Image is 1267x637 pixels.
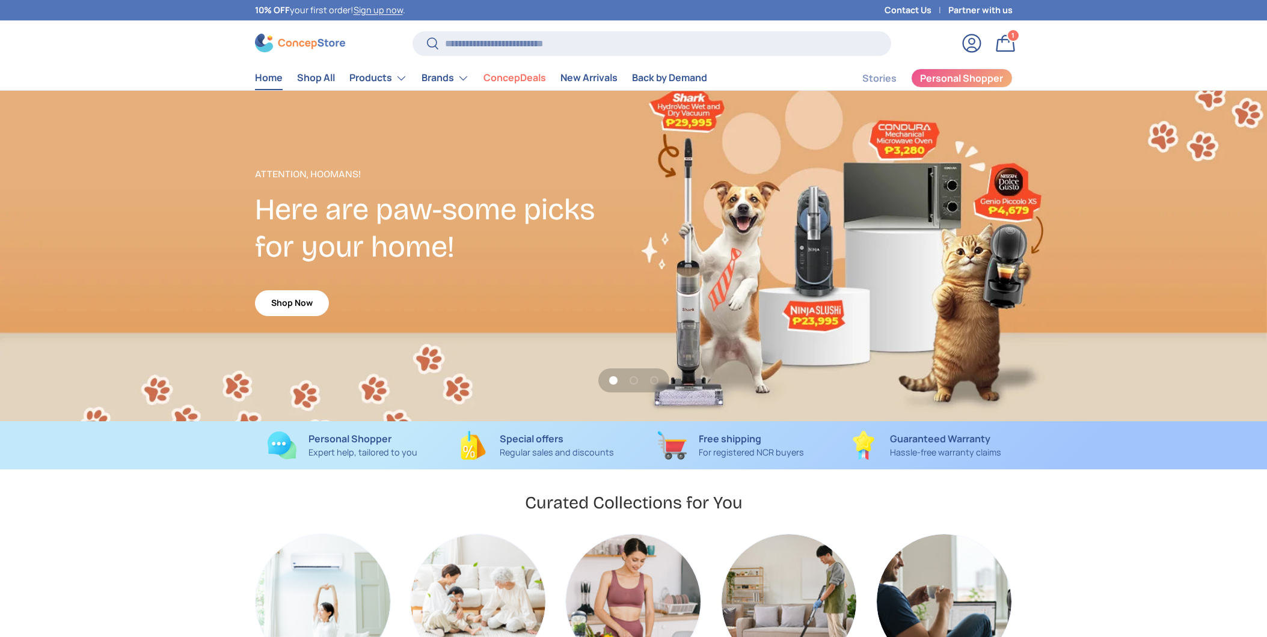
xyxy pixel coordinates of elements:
a: Free shipping For registered NCR buyers [643,431,818,460]
a: Guaranteed Warranty Hassle-free warranty claims [838,431,1013,460]
span: Personal Shopper [920,73,1003,83]
p: For registered NCR buyers [699,446,804,459]
nav: Primary [255,66,707,90]
summary: Products [342,66,414,90]
a: Products [349,66,407,90]
p: Regular sales and discounts [500,446,614,459]
strong: Special offers [500,432,563,445]
a: New Arrivals [560,66,618,90]
a: Personal Shopper Expert help, tailored to you [255,431,430,460]
a: ConcepDeals [483,66,546,90]
strong: Personal Shopper [308,432,391,445]
a: Shop Now [255,290,329,316]
h2: Here are paw-some picks for your home! [255,191,634,266]
a: Home [255,66,283,90]
p: Attention, Hoomans! [255,167,634,181]
a: Stories [862,67,897,90]
a: Sign up now [354,4,403,16]
a: Back by Demand [632,66,707,90]
nav: Secondary [833,66,1013,90]
strong: 10% OFF [255,4,290,16]
a: Shop All [297,66,335,90]
p: Hassle-free warranty claims [890,446,1001,459]
p: your first order! . [255,4,405,17]
p: Expert help, tailored to you [308,446,417,459]
img: ConcepStore [255,34,345,52]
strong: Guaranteed Warranty [890,432,990,445]
a: Contact Us [885,4,948,17]
a: Personal Shopper [911,69,1013,88]
strong: Free shipping [699,432,761,445]
a: Partner with us [948,4,1013,17]
a: Brands [422,66,469,90]
a: Special offers Regular sales and discounts [449,431,624,460]
summary: Brands [414,66,476,90]
h2: Curated Collections for You [525,492,743,514]
span: 1 [1011,31,1014,40]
